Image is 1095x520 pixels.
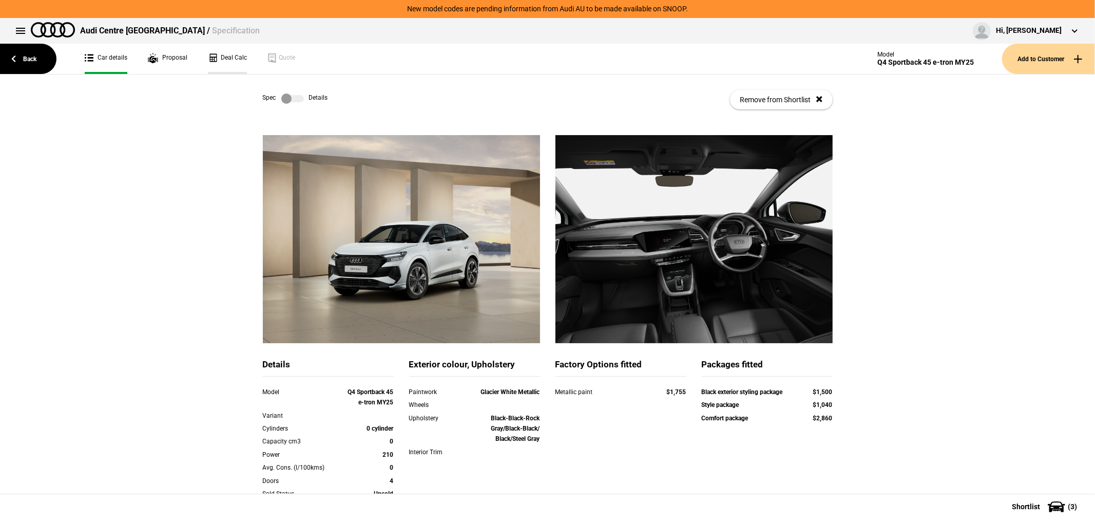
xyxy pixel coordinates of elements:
[263,411,341,421] div: Variant
[877,51,974,58] div: Model
[813,415,833,422] strong: $2,860
[667,388,686,396] strong: $1,755
[263,450,341,460] div: Power
[390,438,394,445] strong: 0
[263,387,341,397] div: Model
[1012,503,1040,510] span: Shortlist
[263,436,341,447] div: Capacity cm3
[367,425,394,432] strong: 0 cylinder
[263,94,328,104] div: Spec Details
[877,58,974,67] div: Q4 Sportback 45 e-tron MY25
[383,451,394,458] strong: 210
[148,44,187,74] a: Proposal
[374,490,394,497] strong: Unsold
[996,494,1095,519] button: Shortlist(3)
[996,26,1062,36] div: Hi, [PERSON_NAME]
[555,387,647,397] div: Metallic paint
[263,462,341,473] div: Avg. Cons. (l/100kms)
[1068,503,1077,510] span: ( 3 )
[390,464,394,471] strong: 0
[348,388,394,406] strong: Q4 Sportback 45 e-tron MY25
[409,400,462,410] div: Wheels
[263,489,341,499] div: Sold Status
[481,388,540,396] strong: Glacier White Metallic
[409,387,462,397] div: Paintwork
[390,477,394,485] strong: 4
[555,359,686,377] div: Factory Options fitted
[813,388,833,396] strong: $1,500
[85,44,127,74] a: Car details
[702,401,739,408] strong: Style package
[212,26,260,35] span: Specification
[702,415,748,422] strong: Comfort package
[702,388,783,396] strong: Black exterior styling package
[263,359,394,377] div: Details
[263,476,341,486] div: Doors
[409,359,540,377] div: Exterior colour, Upholstery
[31,22,75,38] img: audi.png
[1002,44,1095,74] button: Add to Customer
[409,447,462,457] div: Interior Trim
[208,44,247,74] a: Deal Calc
[263,423,341,434] div: Cylinders
[702,359,833,377] div: Packages fitted
[813,401,833,408] strong: $1,040
[491,415,540,443] strong: Black-Black-Rock Gray/Black-Black/ Black/Steel Gray
[730,90,833,109] button: Remove from Shortlist
[409,413,462,423] div: Upholstery
[80,25,260,36] div: Audi Centre [GEOGRAPHIC_DATA] /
